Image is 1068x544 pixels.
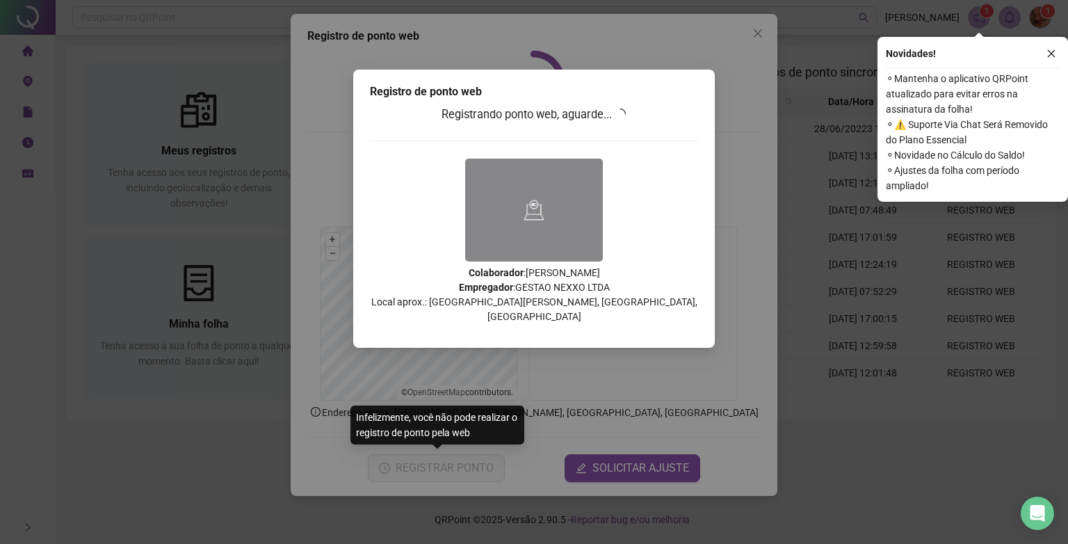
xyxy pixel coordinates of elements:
span: loading [614,108,626,120]
div: Registro de ponto web [370,83,698,100]
img: 2Q== [465,159,603,262]
span: ⚬ Ajustes da folha com período ampliado! [886,163,1060,193]
span: ⚬ Mantenha o aplicativo QRPoint atualizado para evitar erros na assinatura da folha! [886,71,1060,117]
span: ⚬ ⚠️ Suporte Via Chat Será Removido do Plano Essencial [886,117,1060,147]
div: Infelizmente, você não pode realizar o registro de ponto pela web [350,406,524,445]
p: : [PERSON_NAME] : GESTAO NEXXO LTDA Local aprox.: [GEOGRAPHIC_DATA][PERSON_NAME], [GEOGRAPHIC_DAT... [370,266,698,324]
span: Novidades ! [886,46,936,61]
div: Open Intercom Messenger [1021,497,1054,530]
strong: Empregador [459,282,513,293]
span: close [1046,49,1056,58]
strong: Colaborador [469,267,524,278]
h3: Registrando ponto web, aguarde... [370,106,698,124]
span: ⚬ Novidade no Cálculo do Saldo! [886,147,1060,163]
